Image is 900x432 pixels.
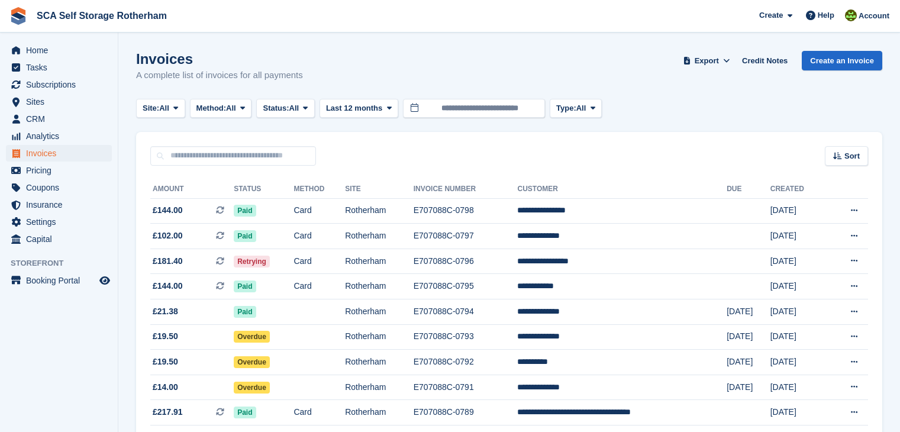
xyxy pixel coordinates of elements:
[414,198,518,224] td: E707088C-0798
[6,59,112,76] a: menu
[414,180,518,199] th: Invoice Number
[345,350,414,375] td: Rotherham
[256,99,314,118] button: Status: All
[26,179,97,196] span: Coupons
[26,111,97,127] span: CRM
[414,224,518,249] td: E707088C-0797
[26,231,97,247] span: Capital
[414,249,518,274] td: E707088C-0796
[6,94,112,110] a: menu
[234,256,270,267] span: Retrying
[6,111,112,127] a: menu
[770,324,827,350] td: [DATE]
[727,324,770,350] td: [DATE]
[414,375,518,400] td: E707088C-0791
[727,180,770,199] th: Due
[234,230,256,242] span: Paid
[770,198,827,224] td: [DATE]
[326,102,382,114] span: Last 12 months
[98,273,112,288] a: Preview store
[556,102,576,114] span: Type:
[414,350,518,375] td: E707088C-0792
[844,150,860,162] span: Sort
[136,69,303,82] p: A complete list of invoices for all payments
[153,230,183,242] span: £102.00
[6,76,112,93] a: menu
[770,274,827,299] td: [DATE]
[293,180,345,199] th: Method
[770,400,827,425] td: [DATE]
[234,180,293,199] th: Status
[345,180,414,199] th: Site
[9,7,27,25] img: stora-icon-8386f47178a22dfd0bd8f6a31ec36ba5ce8667c1dd55bd0f319d3a0aa187defe.svg
[153,330,178,343] span: £19.50
[414,324,518,350] td: E707088C-0793
[345,249,414,274] td: Rotherham
[26,162,97,179] span: Pricing
[26,196,97,213] span: Insurance
[6,179,112,196] a: menu
[6,145,112,162] a: menu
[136,51,303,67] h1: Invoices
[770,180,827,199] th: Created
[727,299,770,325] td: [DATE]
[802,51,882,70] a: Create an Invoice
[289,102,299,114] span: All
[226,102,236,114] span: All
[759,9,783,21] span: Create
[11,257,118,269] span: Storefront
[727,375,770,400] td: [DATE]
[234,306,256,318] span: Paid
[859,10,889,22] span: Account
[345,375,414,400] td: Rotherham
[32,6,172,25] a: SCA Self Storage Rotherham
[293,249,345,274] td: Card
[143,102,159,114] span: Site:
[6,231,112,247] a: menu
[26,214,97,230] span: Settings
[234,281,256,292] span: Paid
[263,102,289,114] span: Status:
[6,162,112,179] a: menu
[737,51,792,70] a: Credit Notes
[345,198,414,224] td: Rotherham
[26,59,97,76] span: Tasks
[770,224,827,249] td: [DATE]
[293,400,345,425] td: Card
[695,55,719,67] span: Export
[153,381,178,394] span: £14.00
[770,350,827,375] td: [DATE]
[153,255,183,267] span: £181.40
[680,51,733,70] button: Export
[150,180,234,199] th: Amount
[293,274,345,299] td: Card
[345,299,414,325] td: Rotherham
[6,42,112,59] a: menu
[26,42,97,59] span: Home
[234,205,256,217] span: Paid
[345,324,414,350] td: Rotherham
[770,299,827,325] td: [DATE]
[190,99,252,118] button: Method: All
[136,99,185,118] button: Site: All
[414,299,518,325] td: E707088C-0794
[26,128,97,144] span: Analytics
[234,331,270,343] span: Overdue
[153,280,183,292] span: £144.00
[818,9,834,21] span: Help
[6,196,112,213] a: menu
[234,382,270,394] span: Overdue
[320,99,398,118] button: Last 12 months
[153,406,183,418] span: £217.91
[234,407,256,418] span: Paid
[345,274,414,299] td: Rotherham
[6,128,112,144] a: menu
[576,102,586,114] span: All
[26,145,97,162] span: Invoices
[345,400,414,425] td: Rotherham
[6,214,112,230] a: menu
[293,224,345,249] td: Card
[153,356,178,368] span: £19.50
[6,272,112,289] a: menu
[550,99,602,118] button: Type: All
